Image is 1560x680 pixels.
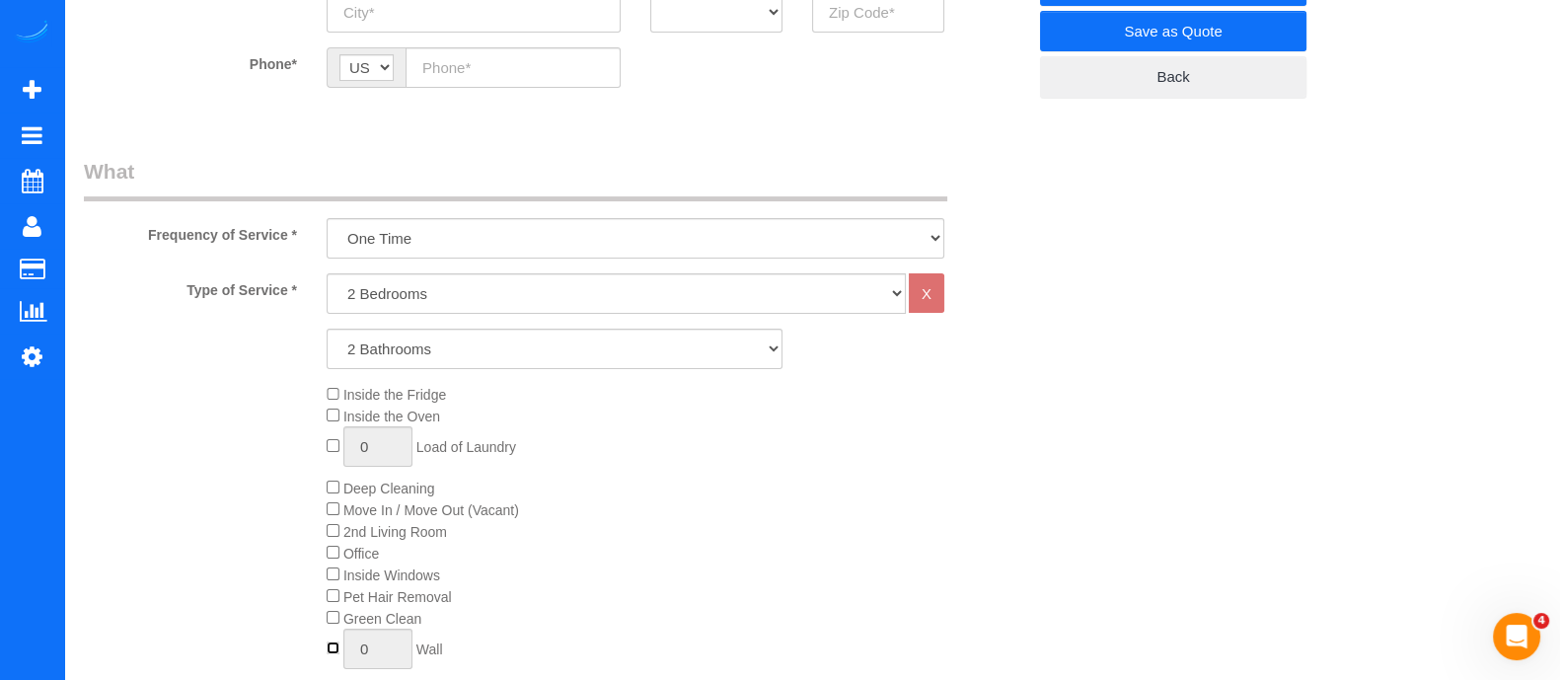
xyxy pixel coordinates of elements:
span: 2nd Living Room [343,524,447,540]
span: Move In / Move Out (Vacant) [343,502,519,518]
label: Phone* [69,47,312,74]
span: Green Clean [343,611,421,627]
input: Phone* [406,47,621,88]
span: Inside the Fridge [343,387,446,403]
a: Back [1040,56,1306,98]
span: Office [343,546,379,562]
img: Automaid Logo [12,20,51,47]
span: Pet Hair Removal [343,589,452,605]
label: Frequency of Service * [69,218,312,245]
span: Load of Laundry [416,439,516,455]
label: Type of Service * [69,273,312,300]
a: Save as Quote [1040,11,1306,52]
legend: What [84,157,947,201]
span: Deep Cleaning [343,481,435,496]
span: Wall [416,642,443,657]
span: Inside Windows [343,567,440,583]
span: 4 [1533,613,1549,629]
span: Inside the Oven [343,409,440,424]
iframe: Intercom live chat [1493,613,1540,660]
